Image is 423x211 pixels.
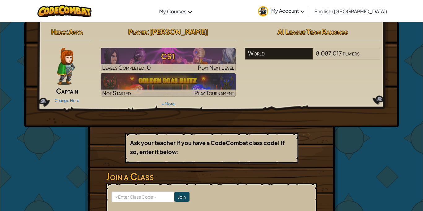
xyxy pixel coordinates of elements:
span: Player [128,27,147,36]
img: Golden Goal [101,73,236,97]
input: Join [174,192,190,202]
img: CS1 [101,48,236,71]
span: Not Started [102,89,131,96]
img: CodeCombat logo [37,5,92,17]
span: : [147,27,150,36]
span: My Courses [159,8,186,15]
a: World8,087,017players [245,54,380,61]
span: English ([GEOGRAPHIC_DATA]) [314,8,387,15]
span: Hero [51,27,66,36]
img: captain-pose.png [57,48,75,85]
a: Not StartedPlay Tournament [101,73,236,97]
span: My Account [271,7,304,14]
h3: Join a Class [106,169,317,183]
a: English ([GEOGRAPHIC_DATA]) [311,3,390,20]
span: Play Tournament [194,89,234,96]
input: <Enter Class Code> [111,191,174,202]
b: Ask your teacher if you have a CodeCombat class code! If so, enter it below: [130,139,285,155]
span: AI League Team Rankings [277,27,348,36]
a: My Account [255,1,307,21]
a: + More [162,101,175,106]
span: Levels Completed: 0 [102,64,151,71]
span: : [66,27,68,36]
span: Anya [68,27,83,36]
span: [PERSON_NAME] [150,27,208,36]
a: My Courses [156,3,195,20]
a: Change Hero [55,98,80,103]
span: 8,087,017 [316,50,342,57]
img: avatar [258,6,268,16]
span: players [343,50,360,57]
h3: CS1 [101,49,236,63]
a: Play Next Level [101,48,236,71]
span: Play Next Level [198,64,234,71]
div: World [245,48,312,59]
span: Captain [56,86,78,95]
